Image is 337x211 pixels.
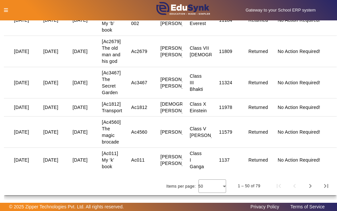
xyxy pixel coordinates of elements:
[131,79,147,86] div: Ac3467
[248,157,268,163] div: Returned
[190,101,207,114] div: Class X Einstein
[278,129,320,135] span: No Action Required!
[131,104,147,111] div: Ac1812
[102,150,118,170] div: [Ac011] My ‘k’ book
[73,104,88,111] div: [DATE]
[219,104,232,111] div: 11978
[131,13,145,27] div: Ac 002
[238,183,260,189] div: 1 – 50 of 79
[287,202,328,211] a: Terms of Service
[161,76,199,89] div: [PERSON_NAME] [PERSON_NAME]
[73,79,88,86] div: [DATE]
[278,157,320,163] span: No Action Required!
[161,13,199,27] div: [PERSON_NAME] [PERSON_NAME]
[102,119,121,145] div: [Ac4560] The magic brocade
[9,203,124,210] p: © 2025 Zipper Technologies Pvt. Ltd. All rights reserved.
[102,7,116,33] div: [Ac 002] My ‘b’ book
[248,104,268,111] div: Returned
[190,125,229,139] div: Class V [PERSON_NAME]
[278,17,320,23] span: No Action Required!
[43,79,59,86] div: [DATE]
[278,49,320,54] span: No Action Required!
[166,183,195,190] div: Items per page:
[14,17,29,23] div: [DATE]
[219,48,232,55] div: 11809
[190,45,243,58] div: Class VII [DEMOGRAPHIC_DATA]
[248,17,268,23] div: Returned
[14,129,29,135] div: [DATE]
[43,17,59,23] div: [DATE]
[102,69,121,96] div: [Ac3467] The Secret Garden
[248,48,268,55] div: Returned
[219,79,232,86] div: 11324
[278,80,320,85] span: No Action Required!
[43,157,59,163] div: [DATE]
[73,157,88,163] div: [DATE]
[73,17,88,23] div: [DATE]
[190,73,204,92] div: Class III Bhakti
[271,178,287,194] button: First page
[190,150,204,170] div: Class I Ganga
[102,101,122,114] div: [Ac1812] Transport
[247,202,282,211] a: Privacy Policy
[161,129,199,135] div: [PERSON_NAME]
[219,17,232,23] div: 11184
[248,129,268,135] div: Returned
[43,48,59,55] div: [DATE]
[14,79,29,86] div: [DATE]
[228,8,333,13] h5: Gateway to your School ERP system
[131,129,147,135] div: Ac4560
[219,129,232,135] div: 11579
[102,38,121,65] div: [Ac2679] The old man and his god
[131,157,145,163] div: Ac011
[287,178,302,194] button: Previous page
[302,178,318,194] button: Next page
[73,48,88,55] div: [DATE]
[278,105,320,110] span: No Action Required!
[14,157,29,163] div: [DATE]
[161,45,199,58] div: [PERSON_NAME] [PERSON_NAME]
[248,79,268,86] div: Returned
[14,104,29,111] div: [DATE]
[43,104,59,111] div: [DATE]
[131,48,147,55] div: Ac2679
[219,157,230,163] div: 1137
[161,101,214,114] div: [DEMOGRAPHIC_DATA][PERSON_NAME] PAL
[318,178,334,194] button: Last page
[14,48,29,55] div: [DATE]
[43,129,59,135] div: [DATE]
[190,13,206,27] div: Class II Everest
[73,129,88,135] div: [DATE]
[161,153,199,167] div: [PERSON_NAME] [PERSON_NAME]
